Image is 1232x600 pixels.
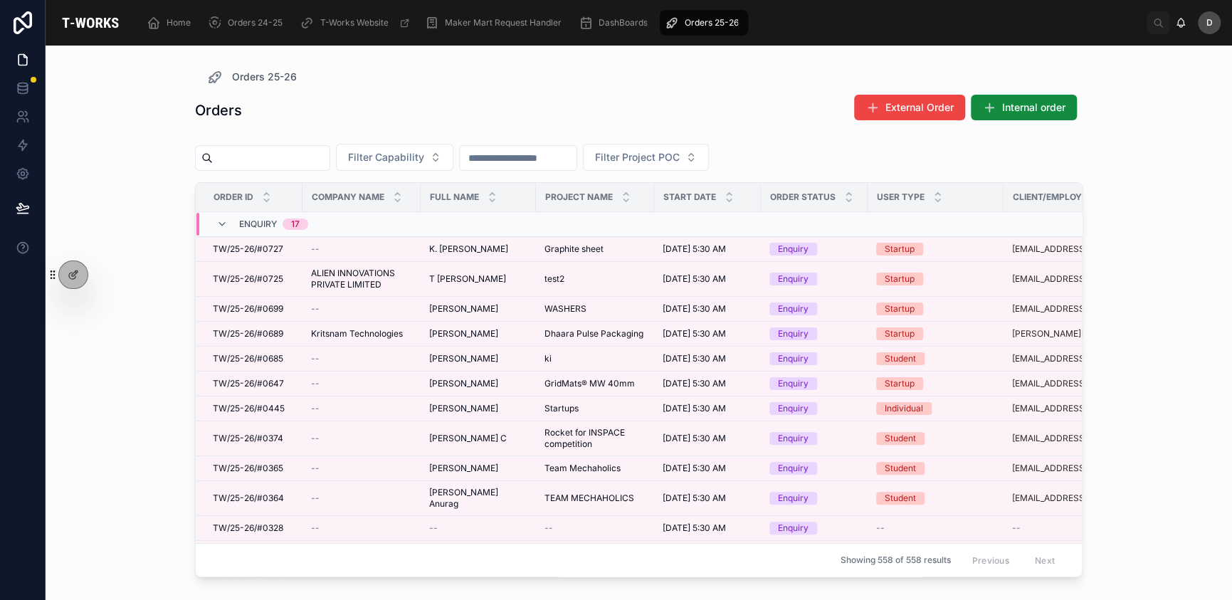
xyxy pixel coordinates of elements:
[769,377,859,390] a: Enquiry
[429,378,527,389] a: [PERSON_NAME]
[778,327,809,340] div: Enquiry
[213,328,294,340] a: TW/25-26/#0689
[429,403,527,414] a: [PERSON_NAME]
[429,403,498,414] span: [PERSON_NAME]
[544,273,646,285] a: test2
[348,150,424,164] span: Filter Capability
[429,243,527,255] a: K. [PERSON_NAME]
[213,303,283,315] span: TW/25-26/#0699
[1012,353,1139,364] a: [EMAIL_ADDRESS][DOMAIN_NAME]
[1012,243,1139,255] a: [EMAIL_ADDRESS][DOMAIN_NAME]
[544,403,579,414] span: Startups
[663,522,752,534] a: [DATE] 5:30 AM
[195,100,242,120] h1: Orders
[769,302,859,315] a: Enquiry
[311,493,320,504] span: --
[544,493,646,504] a: TEAM MECHAHOLICS
[1012,273,1139,285] a: [EMAIL_ADDRESS][DOMAIN_NAME]
[1012,522,1021,534] span: --
[778,522,809,535] div: Enquiry
[544,463,621,474] span: Team Mechaholics
[769,327,859,340] a: Enquiry
[213,433,283,444] span: TW/25-26/#0374
[232,70,297,84] span: Orders 25-26
[311,243,412,255] a: --
[544,328,646,340] a: Dhaara Pulse Packaging
[311,243,320,255] span: --
[1012,403,1139,414] a: [EMAIL_ADDRESS][DOMAIN_NAME]
[311,433,412,444] a: --
[336,144,453,171] button: Select Button
[213,433,294,444] a: TW/25-26/#0374
[876,522,995,534] a: --
[663,328,752,340] a: [DATE] 5:30 AM
[167,17,191,28] span: Home
[574,10,657,36] a: DashBoards
[663,378,726,389] span: [DATE] 5:30 AM
[429,487,527,510] a: [PERSON_NAME] Anurag
[885,327,915,340] div: Startup
[213,403,294,414] a: TW/25-26/#0445
[430,191,479,203] span: Full Name
[311,378,320,389] span: --
[663,403,726,414] span: [DATE] 5:30 AM
[213,328,283,340] span: TW/25-26/#0689
[876,402,995,415] a: Individual
[544,243,604,255] span: Graphite sheet
[544,427,646,450] span: Rocket for INSPACE competition
[239,219,277,230] span: Enquiry
[311,328,412,340] a: Kritsnam Technologies
[545,191,613,203] span: Project Name
[1012,463,1139,474] a: [EMAIL_ADDRESS][DOMAIN_NAME]
[213,493,294,504] a: TW/25-26/#0364
[544,273,564,285] span: test2
[544,522,553,534] span: --
[663,243,752,255] a: [DATE] 5:30 AM
[778,352,809,365] div: Enquiry
[213,273,283,285] span: TW/25-26/#0725
[135,7,1147,38] div: scrollable content
[663,191,716,203] span: Start Date
[213,522,283,534] span: TW/25-26/#0328
[663,273,752,285] a: [DATE] 5:30 AM
[142,10,201,36] a: Home
[429,273,506,285] span: T [PERSON_NAME]
[311,353,412,364] a: --
[876,432,995,445] a: Student
[429,243,508,255] span: K. [PERSON_NAME]
[885,302,915,315] div: Startup
[885,462,916,475] div: Student
[663,463,752,474] a: [DATE] 5:30 AM
[213,403,285,414] span: TW/25-26/#0445
[544,403,646,414] a: Startups
[663,463,726,474] span: [DATE] 5:30 AM
[429,433,507,444] span: [PERSON_NAME] C
[213,303,294,315] a: TW/25-26/#0699
[311,268,412,290] span: ALIEN INNOVATIONS PRIVATE LIMITED
[663,493,752,504] a: [DATE] 5:30 AM
[876,327,995,340] a: Startup
[769,432,859,445] a: Enquiry
[778,462,809,475] div: Enquiry
[778,402,809,415] div: Enquiry
[840,554,950,566] span: Showing 558 of 558 results
[778,432,809,445] div: Enquiry
[429,463,498,474] span: [PERSON_NAME]
[311,463,412,474] a: --
[204,10,293,36] a: Orders 24-25
[295,10,417,36] a: T-Works Website
[311,522,412,534] a: --
[876,302,995,315] a: Startup
[854,95,965,120] button: External Order
[876,377,995,390] a: Startup
[429,328,527,340] a: [PERSON_NAME]
[444,17,561,28] span: Maker Mart Request Handler
[660,10,748,36] a: Orders 25-26
[544,378,646,389] a: GridMats® MW 40mm
[971,95,1077,120] button: Internal order
[663,433,752,444] a: [DATE] 5:30 AM
[885,402,923,415] div: Individual
[311,303,412,315] a: --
